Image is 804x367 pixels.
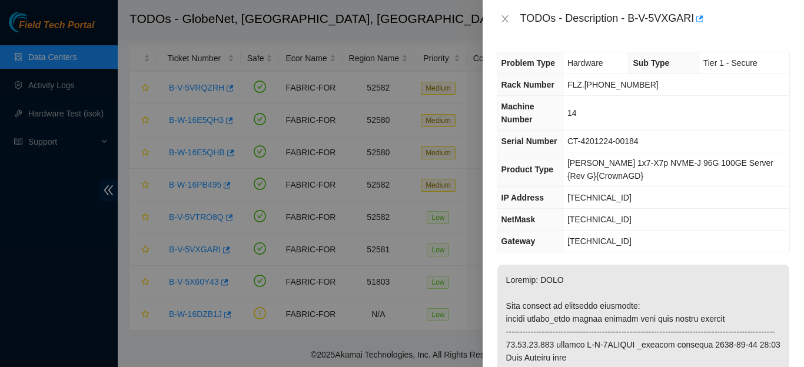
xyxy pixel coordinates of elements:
span: FLZ.[PHONE_NUMBER] [567,80,659,89]
span: close [500,14,510,24]
span: Machine Number [501,102,534,124]
span: [TECHNICAL_ID] [567,236,632,246]
span: Sub Type [633,58,669,68]
span: NetMask [501,215,536,224]
span: Rack Number [501,80,554,89]
span: Serial Number [501,136,557,146]
span: 14 [567,108,577,118]
span: IP Address [501,193,544,202]
span: Hardware [567,58,603,68]
div: TODOs - Description - B-V-5VXGARI [520,9,790,28]
span: [TECHNICAL_ID] [567,215,632,224]
span: Product Type [501,165,553,174]
span: [PERSON_NAME] 1x7-X7p NVME-J 96G 100GE Server {Rev G}{CrownAGD} [567,158,773,181]
span: CT-4201224-00184 [567,136,639,146]
span: Gateway [501,236,536,246]
button: Close [497,14,513,25]
span: Tier 1 - Secure [703,58,758,68]
span: Problem Type [501,58,556,68]
span: [TECHNICAL_ID] [567,193,632,202]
